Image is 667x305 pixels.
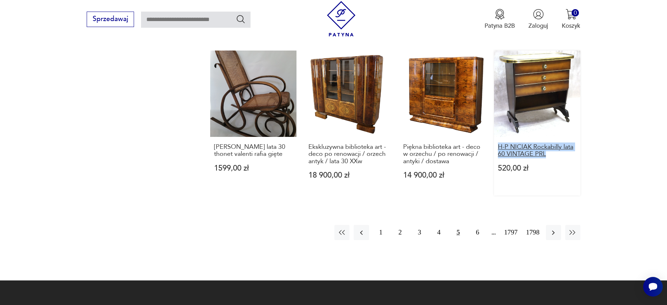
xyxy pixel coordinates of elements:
[451,225,466,240] button: 5
[403,172,482,179] p: 14 900,00 zł
[431,225,446,240] button: 4
[485,9,515,30] button: Patyna B2B
[373,225,388,240] button: 1
[643,277,663,297] iframe: Smartsupp widget button
[412,225,427,240] button: 3
[494,51,580,195] a: H-P NICIAK Rockabilly lata 60 VINTAGE PRLH-P NICIAK Rockabilly lata 60 VINTAGE PRL520,00 zł
[502,225,520,240] button: 1797
[403,144,482,165] h3: Piękna biblioteka art - deco w orzechu / po renowacji / antyki / dostawa
[494,9,505,20] img: Ikona medalu
[528,9,548,30] button: Zaloguj
[528,22,548,30] p: Zaloguj
[87,17,134,22] a: Sprzedawaj
[393,225,408,240] button: 2
[485,22,515,30] p: Patyna B2B
[305,51,391,195] a: Ekskluzywna biblioteka art - deco po renowacji / orzech antyk / lata 30 XXwEkskluzywna biblioteka...
[470,225,485,240] button: 6
[308,144,387,165] h3: Ekskluzywna biblioteka art - deco po renowacji / orzech antyk / lata 30 XXw
[324,1,359,37] img: Patyna - sklep z meblami i dekoracjami vintage
[210,51,296,195] a: fotel bujany lata 30 thonet valenti rafia gięte[PERSON_NAME] lata 30 thonet valenti rafia gięte15...
[498,165,576,172] p: 520,00 zł
[485,9,515,30] a: Ikona medaluPatyna B2B
[572,9,579,16] div: 0
[399,51,486,195] a: Piękna biblioteka art - deco w orzechu / po renowacji / antyki / dostawaPiękna biblioteka art - d...
[214,144,293,158] h3: [PERSON_NAME] lata 30 thonet valenti rafia gięte
[236,14,246,24] button: Szukaj
[87,12,134,27] button: Sprzedawaj
[533,9,544,20] img: Ikonka użytkownika
[566,9,576,20] img: Ikona koszyka
[524,225,541,240] button: 1798
[562,22,580,30] p: Koszyk
[498,144,576,158] h3: H-P NICIAK Rockabilly lata 60 VINTAGE PRL
[562,9,580,30] button: 0Koszyk
[214,165,293,172] p: 1599,00 zł
[308,172,387,179] p: 18 900,00 zł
